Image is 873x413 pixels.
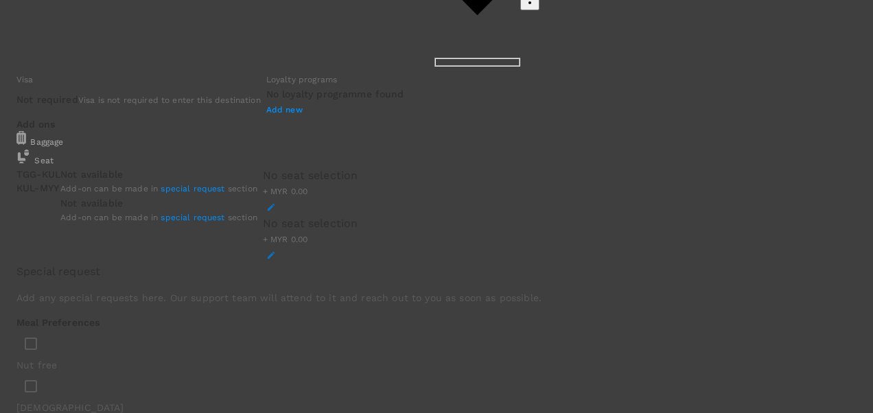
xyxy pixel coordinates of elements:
span: Add-on can be made in section [60,213,257,222]
p: Add any special requests here. Our support team will attend to it and reach out to you as soon as... [16,291,846,305]
p: Nut free [16,358,846,372]
span: special request [161,213,224,222]
div: No seat selection [263,215,358,232]
span: + MYR 0.00 [263,235,308,244]
p: Meal Preferences [16,316,846,329]
p: Special request [16,263,846,280]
